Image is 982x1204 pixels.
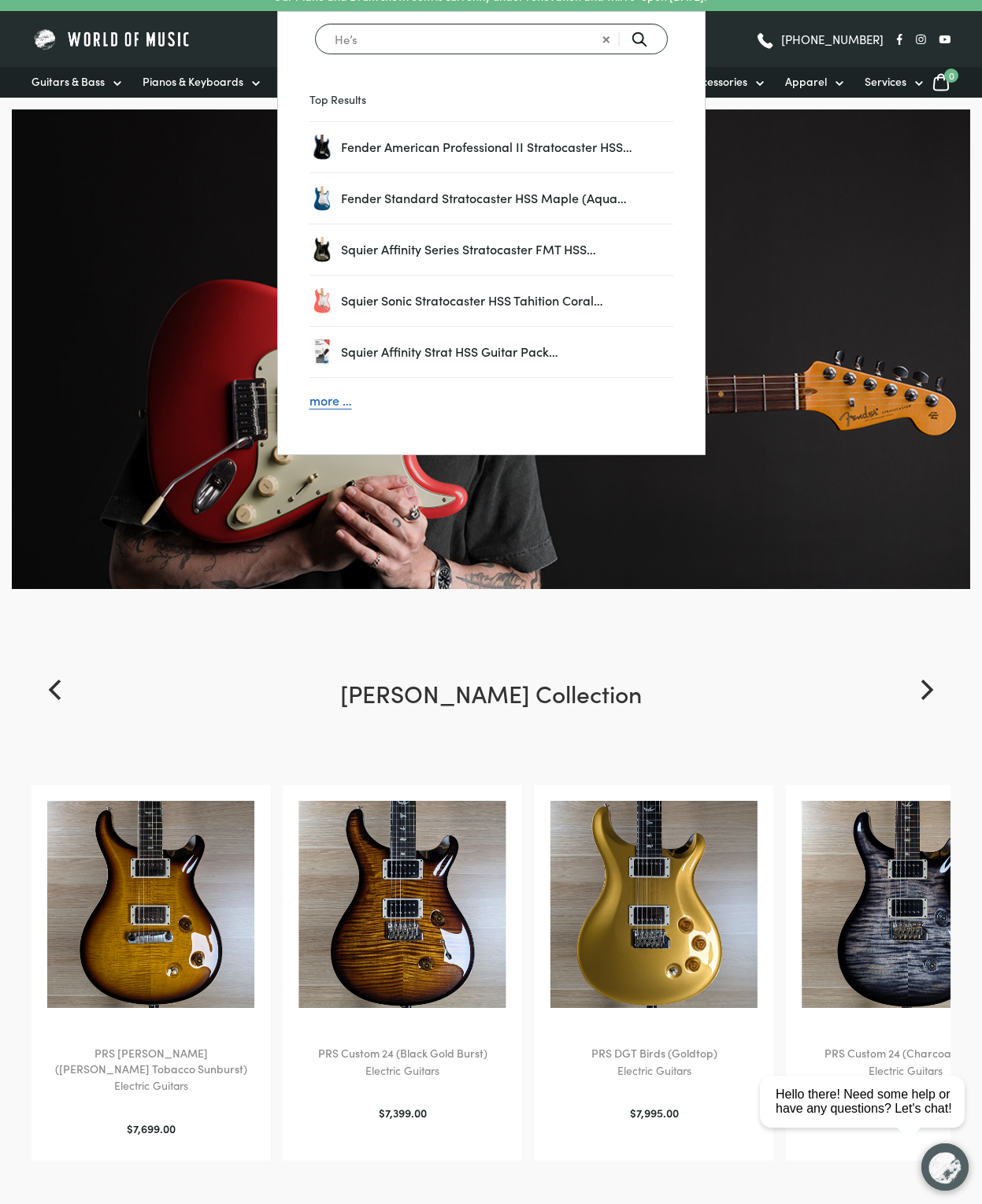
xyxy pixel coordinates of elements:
[315,24,668,54] input: Search for a product ...
[755,28,884,51] a: [PHONE_NUMBER]
[379,1105,427,1121] bdi: 7,399.00
[630,1105,679,1121] bdi: 7,995.00
[379,1105,385,1121] span: $
[309,339,335,365] a: Squier Affinity Strat HSS Guitar Pack…
[47,801,254,1136] a: PRS [PERSON_NAME] ([PERSON_NAME] Tobacco Sunburst)Electric Guitars $7,699.00
[781,33,884,45] span: [PHONE_NUMBER]
[309,186,335,211] a: Fender Standard Stratocaster HSS Maple (Aqua…
[309,339,335,365] img: Squier Affinity Strat Pack Lake Placid Blue pack
[309,288,335,313] a: Squier Sonic Stratocaster HSS Tahition Coral…
[550,1046,758,1061] h2: PRS DGT Birds (Goldtop)
[908,673,943,708] button: Next
[127,1121,176,1136] bdi: 7,699.00
[341,188,673,209] a: Fender Standard Stratocaster HSS Maple (Aqua…
[865,73,906,90] span: Services
[127,1121,133,1136] span: $
[298,1046,506,1061] h2: PRS Custom 24 (Black Gold Burst)
[785,73,827,90] span: Apparel
[143,73,243,90] span: Pianos & Keyboards
[47,1046,254,1076] h2: PRS [PERSON_NAME] ([PERSON_NAME] Tobacco Sunburst)
[31,676,951,785] h2: [PERSON_NAME] Collection
[298,1061,506,1080] p: Electric Guitars
[31,73,105,90] span: Guitars & Bass
[12,109,970,589] img: Fender-Ultraluxe-Hero
[944,69,958,83] span: 0
[298,801,506,1009] img: PRS Custom 24 Black Gold Burst ELectric Guitar
[309,186,335,211] img: Fender Standard Stratocaster HSS Maple (Aqua Marine Metallic) close up
[341,291,673,311] a: Squier Sonic Stratocaster HSS Tahition Coral…
[39,673,74,708] button: Previous
[754,1031,982,1204] iframe: Chat with our support team
[309,288,335,313] img: Squier Sonic Stratocaster HSS Tahition Coral Electric Guitar Front
[341,137,673,157] a: Fender American Professional II Stratocaster HSS…
[689,73,747,90] span: Accessories
[309,237,335,262] a: Squier Affinity Series Stratocaster FMT HSS…
[550,1061,758,1080] p: Electric Guitars
[47,801,254,1009] img: PRS McCarty Tobacco Sunburst
[309,135,335,160] a: Fender American Professional II Stratocaster HSS…
[550,801,758,1009] img: PRS DGT Goldtop Electric Guitar Birds
[309,237,335,262] img: Squier Affinity Series Stratocaster FMT HSS Black Burst Front
[309,135,335,160] img: Fender American Professional II Stratocaster HSS Dark Night close view
[630,1105,636,1121] span: $
[309,391,673,411] a: more …
[31,27,193,51] img: World of Music
[47,1076,254,1095] p: Electric Guitars
[341,342,673,362] a: Squier Affinity Strat HSS Guitar Pack…
[592,22,621,30] span: Clear
[341,239,673,260] a: Squier Affinity Series Stratocaster FMT HSS…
